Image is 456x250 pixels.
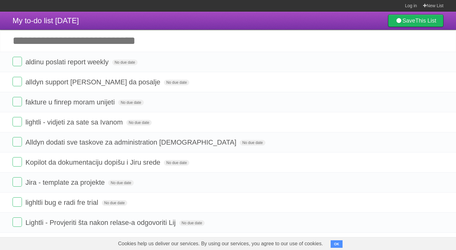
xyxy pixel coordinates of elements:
label: Done [13,217,22,227]
span: My to-do list [DATE] [13,16,79,25]
a: SaveThis List [388,14,443,27]
b: This List [415,18,436,24]
span: lighltli bug e radi fre trial [25,199,100,206]
span: Alldyn dodati sve taskove za administration [DEMOGRAPHIC_DATA] [25,138,238,146]
span: No due date [179,220,205,226]
span: No due date [102,200,127,206]
label: Done [13,197,22,207]
span: No due date [164,160,189,166]
label: Done [13,77,22,86]
label: Done [13,177,22,187]
span: No due date [118,100,144,105]
label: Done [13,97,22,106]
span: No due date [112,60,138,65]
span: No due date [240,140,265,146]
label: Done [13,137,22,146]
label: Done [13,57,22,66]
span: No due date [108,180,134,186]
span: aldinu poslati report weekly [25,58,110,66]
span: Jira - template za projekte [25,178,106,186]
span: alldyn support [PERSON_NAME] da posalje [25,78,162,86]
button: OK [331,240,343,248]
span: Kopilot da dokumentaciju dopišu i Jiru srede [25,158,162,166]
label: Done [13,157,22,167]
span: No due date [126,120,152,125]
label: Done [13,117,22,126]
span: fakture u finrep moram unijeti [25,98,116,106]
span: Lightli - Provjeriti šta nakon relase-a odgovoriti Lij [25,219,177,226]
span: No due date [164,80,189,85]
span: lightli - vidjeti za sate sa Ivanom [25,118,124,126]
span: Cookies help us deliver our services. By using our services, you agree to our use of cookies. [112,237,329,250]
